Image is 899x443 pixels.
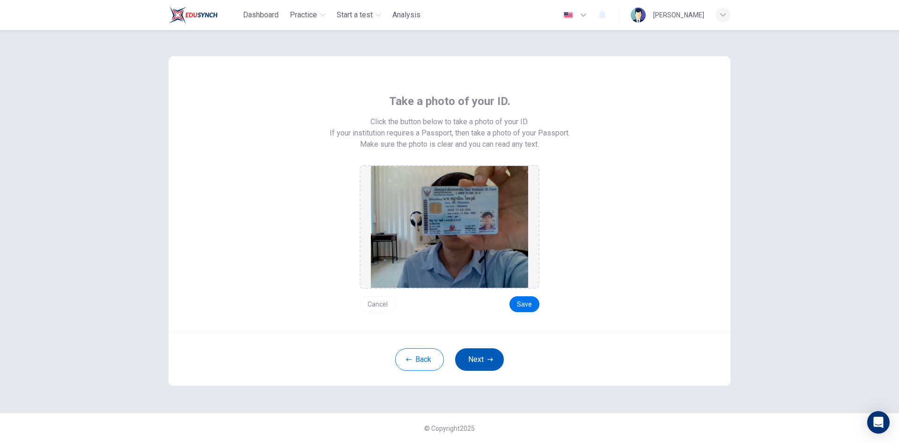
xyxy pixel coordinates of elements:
img: preview screemshot [371,166,528,288]
button: Analysis [389,7,424,23]
button: Start a test [333,7,385,23]
button: Dashboard [239,7,282,23]
a: Train Test logo [169,6,239,24]
div: Open Intercom Messenger [867,411,890,434]
img: Profile picture [631,8,646,23]
button: Next [455,348,504,371]
span: © Copyright 2025 [424,425,475,432]
span: Make sure the photo is clear and you can read any text. [360,139,539,150]
span: Practice [290,9,317,21]
button: Practice [286,7,329,23]
button: Save [509,296,539,312]
img: en [562,12,574,19]
div: [PERSON_NAME] [653,9,704,21]
button: Cancel [360,296,396,312]
span: Take a photo of your ID. [389,94,510,109]
span: Start a test [337,9,373,21]
span: Analysis [392,9,420,21]
img: Train Test logo [169,6,218,24]
button: Back [395,348,444,371]
span: Click the button below to take a photo of your ID. If your institution requires a Passport, then ... [330,116,570,139]
span: Dashboard [243,9,279,21]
